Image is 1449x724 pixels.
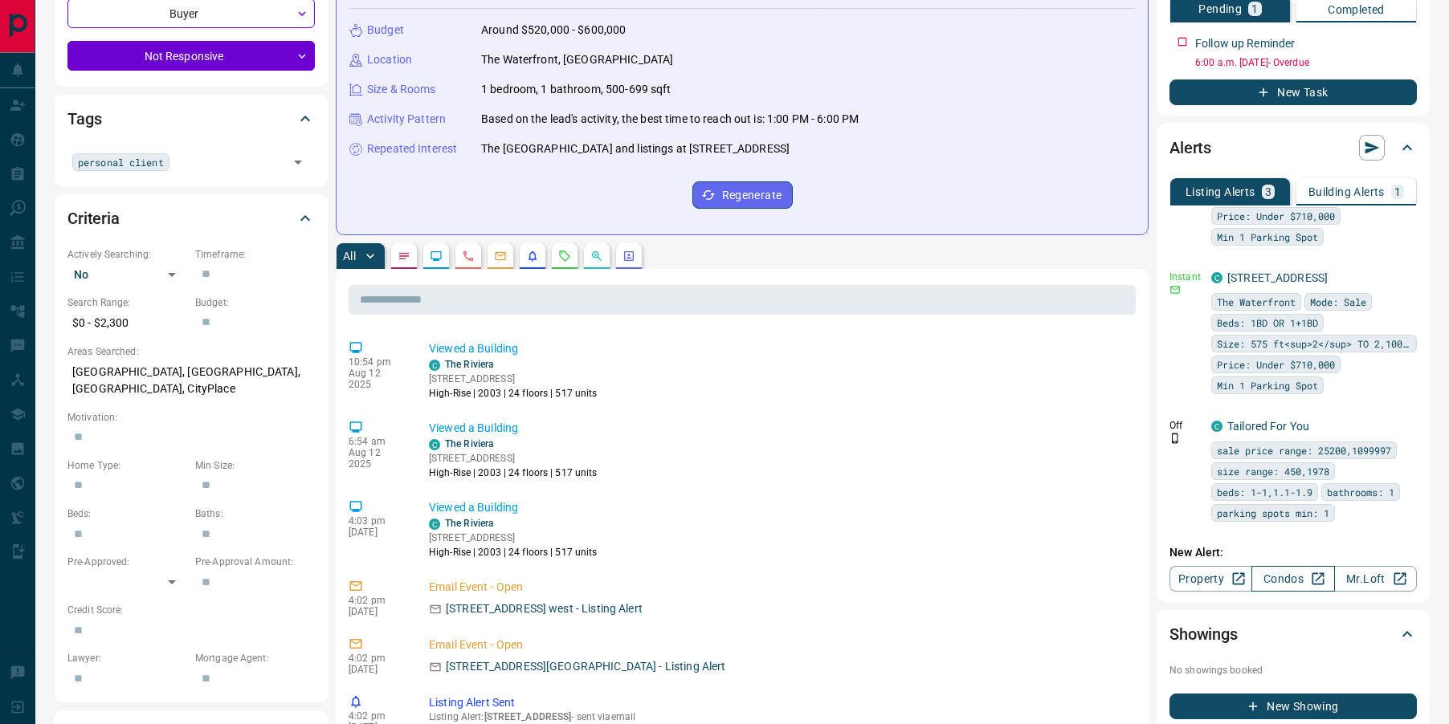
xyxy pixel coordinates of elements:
span: Size: 575 ft<sup>2</sup> TO 2,100 ft<sup>2</sup> [1217,336,1411,352]
p: 1 [1251,3,1258,14]
span: sale price range: 25200,1099997 [1217,442,1391,458]
p: Activity Pattern [367,111,446,128]
p: [GEOGRAPHIC_DATA], [GEOGRAPHIC_DATA], [GEOGRAPHIC_DATA], CityPlace [67,359,315,402]
div: condos.ca [429,360,440,371]
h2: Showings [1169,621,1238,647]
p: Listing Alert : - sent via email [429,711,1129,722]
p: Email Event - Open [429,637,1129,653]
p: Location [367,51,412,68]
p: Listing Alert Sent [429,694,1129,711]
h2: Tags [67,106,101,132]
p: Actively Searching: [67,247,187,262]
span: Mode: Sale [1310,294,1366,310]
h2: Criteria [67,205,120,231]
p: 1 bedroom, 1 bathroom, 500-699 sqft [481,81,671,98]
p: [STREET_ADDRESS][GEOGRAPHIC_DATA] - Listing Alert [446,658,725,675]
svg: Emails [494,250,507,262]
svg: Lead Browsing Activity [430,250,443,262]
p: Timeframe: [195,247,315,262]
div: condos.ca [1211,421,1222,432]
svg: Push Notification Only [1169,433,1181,444]
p: 3 [1265,186,1271,197]
div: condos.ca [1211,272,1222,283]
p: [DATE] [349,527,405,538]
span: bathrooms: 1 [1327,484,1394,500]
span: Beds: 1BD OR 1+1BD [1217,315,1318,331]
p: Viewed a Building [429,340,1129,357]
svg: Notes [398,250,410,262]
div: Not Responsive [67,41,315,71]
p: $0 - $2,300 [67,310,187,336]
p: Min Size: [195,458,315,473]
p: Completed [1328,4,1385,15]
h2: Alerts [1169,135,1211,161]
p: [DATE] [349,664,405,675]
p: Pending [1198,3,1242,14]
p: Viewed a Building [429,499,1129,516]
p: Mortgage Agent: [195,651,315,665]
p: 4:03 pm [349,515,405,527]
p: Areas Searched: [67,344,315,359]
p: Aug 12 2025 [349,447,405,470]
a: Mr.Loft [1334,566,1417,592]
p: New Alert: [1169,544,1417,561]
p: [STREET_ADDRESS] [429,451,598,466]
svg: Listing Alerts [526,250,539,262]
p: Instant [1169,270,1202,284]
div: Criteria [67,199,315,238]
p: Aug 12 2025 [349,368,405,390]
p: Beds: [67,506,187,521]
p: Repeated Interest [367,140,457,157]
p: Viewed a Building [429,420,1129,437]
p: 10:54 pm [349,356,405,368]
span: Min 1 Parking Spot [1217,377,1318,393]
a: The Riviera [445,438,493,449]
p: 4:02 pm [349,653,405,664]
span: beds: 1-1,1.1-1.9 [1217,484,1312,500]
div: Tags [67,100,315,138]
svg: Opportunities [590,250,603,262]
button: New Showing [1169,693,1417,719]
p: 6:54 am [349,436,405,447]
span: personal client [78,154,164,170]
p: Off [1169,418,1202,433]
p: Listing Alerts [1186,186,1255,197]
p: High-Rise | 2003 | 24 floors | 517 units [429,466,598,480]
a: Property [1169,566,1252,592]
div: condos.ca [429,439,440,450]
p: 1 [1394,186,1401,197]
p: Around $520,000 - $600,000 [481,22,626,39]
svg: Requests [558,250,571,262]
div: Showings [1169,615,1417,653]
p: Budget [367,22,404,39]
p: Lawyer: [67,651,187,665]
p: High-Rise | 2003 | 24 floors | 517 units [429,545,598,559]
p: 4:02 pm [349,595,405,606]
p: Size & Rooms [367,81,436,98]
p: Search Range: [67,295,187,310]
a: The Riviera [445,518,493,529]
p: Motivation: [67,410,315,425]
a: Tailored For You [1227,420,1309,433]
button: Open [287,151,309,173]
p: The Waterfront, [GEOGRAPHIC_DATA] [481,51,673,68]
p: Email Event - Open [429,579,1129,596]
svg: Email [1169,284,1181,295]
span: Min 1 Parking Spot [1217,229,1318,245]
p: Pre-Approved: [67,555,187,569]
svg: Agent Actions [622,250,635,262]
p: Pre-Approval Amount: [195,555,315,569]
p: Based on the lead's activity, the best time to reach out is: 1:00 PM - 6:00 PM [481,111,859,128]
button: New Task [1169,79,1417,105]
span: Price: Under $710,000 [1217,208,1335,224]
span: parking spots min: 1 [1217,505,1329,521]
p: High-Rise | 2003 | 24 floors | 517 units [429,386,598,401]
p: [STREET_ADDRESS] west - Listing Alert [446,600,643,617]
p: Home Type: [67,458,187,473]
p: Follow up Reminder [1195,35,1295,52]
p: [STREET_ADDRESS] [429,372,598,386]
p: 6:00 a.m. [DATE] - Overdue [1195,55,1417,70]
p: All [343,250,356,262]
p: 4:02 pm [349,710,405,722]
span: The Waterfront [1217,294,1296,310]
